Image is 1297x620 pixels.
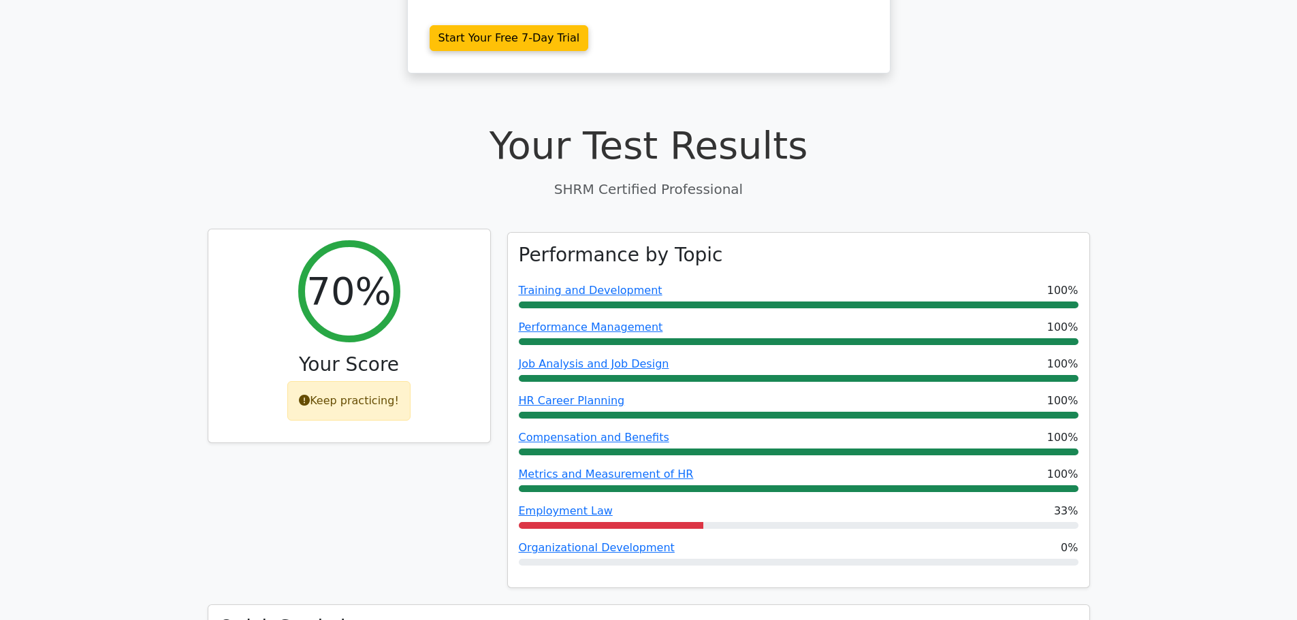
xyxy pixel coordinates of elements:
[519,504,613,517] a: Employment Law
[1047,393,1078,409] span: 100%
[287,381,411,421] div: Keep practicing!
[519,284,662,297] a: Training and Development
[1047,466,1078,483] span: 100%
[519,468,694,480] a: Metrics and Measurement of HR
[519,321,663,333] a: Performance Management
[219,353,479,376] h3: Your Score
[1047,319,1078,336] span: 100%
[430,25,589,51] a: Start Your Free 7-Day Trial
[208,123,1090,168] h1: Your Test Results
[519,541,675,554] a: Organizational Development
[519,431,669,444] a: Compensation and Benefits
[1047,429,1078,446] span: 100%
[1047,282,1078,299] span: 100%
[519,394,625,407] a: HR Career Planning
[208,179,1090,199] p: SHRM Certified Professional
[519,244,723,267] h3: Performance by Topic
[1054,503,1078,519] span: 33%
[1061,540,1078,556] span: 0%
[306,268,391,314] h2: 70%
[1047,356,1078,372] span: 100%
[519,357,669,370] a: Job Analysis and Job Design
